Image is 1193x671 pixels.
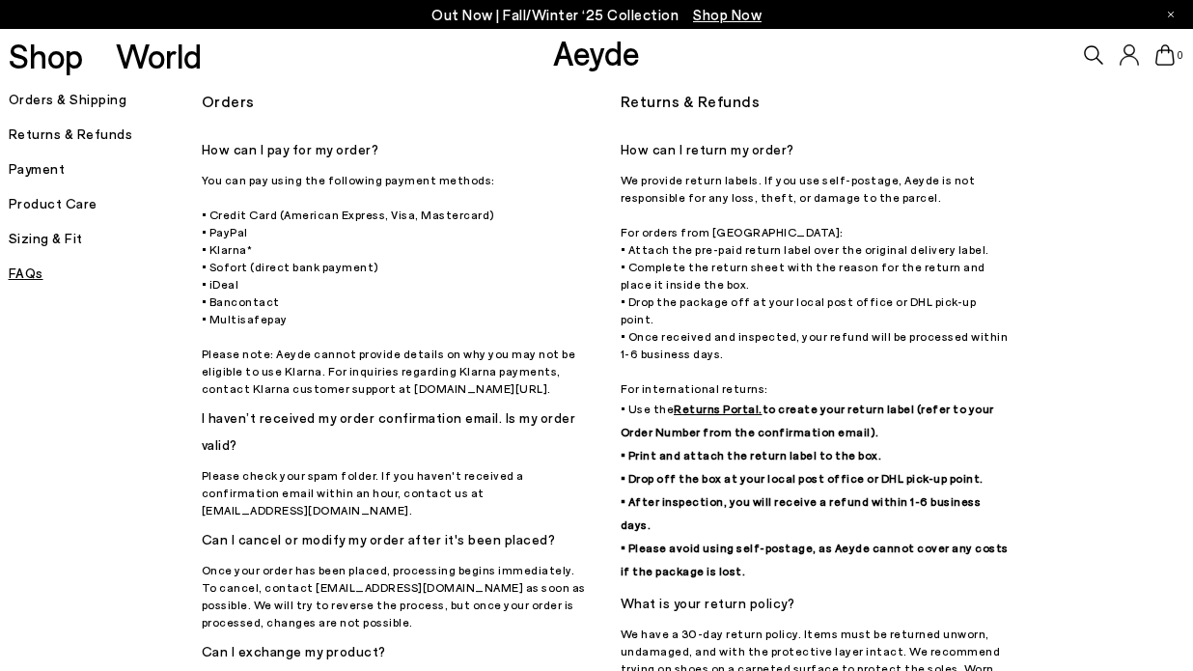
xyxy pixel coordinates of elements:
[202,561,590,630] p: Once your order has been placed, processing begins immediately. To cancel, contact [EMAIL_ADDRESS...
[9,225,202,252] h5: Sizing & Fit
[621,86,1009,117] h3: Returns & Refunds
[202,526,590,553] h5: Can I cancel or modify my order after it's been placed?
[9,121,202,148] h5: Returns & Refunds
[116,39,202,72] a: World
[431,3,762,27] p: Out Now | Fall/Winter ‘25 Collection
[674,402,763,415] u: Returns Portal.
[202,638,590,665] h5: Can I exchange my product?
[9,155,202,182] h5: Payment
[9,86,202,113] h5: Orders & Shipping
[202,405,590,459] h5: I haven’t received my order confirmation email. Is my order valid?
[621,402,1009,577] a: Returns Portal.to create your return label (refer to your Order Number from the confirmation emai...
[202,86,590,117] h3: Orders
[621,402,1009,577] b: to create your return label (refer to your Order Number from the confirmation email). • Print and...
[621,590,1009,617] h5: What is your return policy?
[9,260,202,287] h5: FAQs
[553,32,640,72] a: Aeyde
[1155,44,1175,66] a: 0
[621,171,1009,582] p: We provide return labels. If you use self-postage, Aeyde is not responsible for any loss, theft, ...
[202,171,590,397] p: You can pay using the following payment methods: • Credit Card (American Express, Visa, Mastercar...
[9,39,83,72] a: Shop
[9,190,202,217] h5: Product Care
[621,136,1009,163] h5: How can I return my order?
[202,136,590,163] h5: How can I pay for my order?
[1175,50,1184,61] span: 0
[202,466,590,518] p: Please check your spam folder. If you haven't received a confirmation email within an hour, conta...
[693,6,762,23] span: Navigate to /collections/new-in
